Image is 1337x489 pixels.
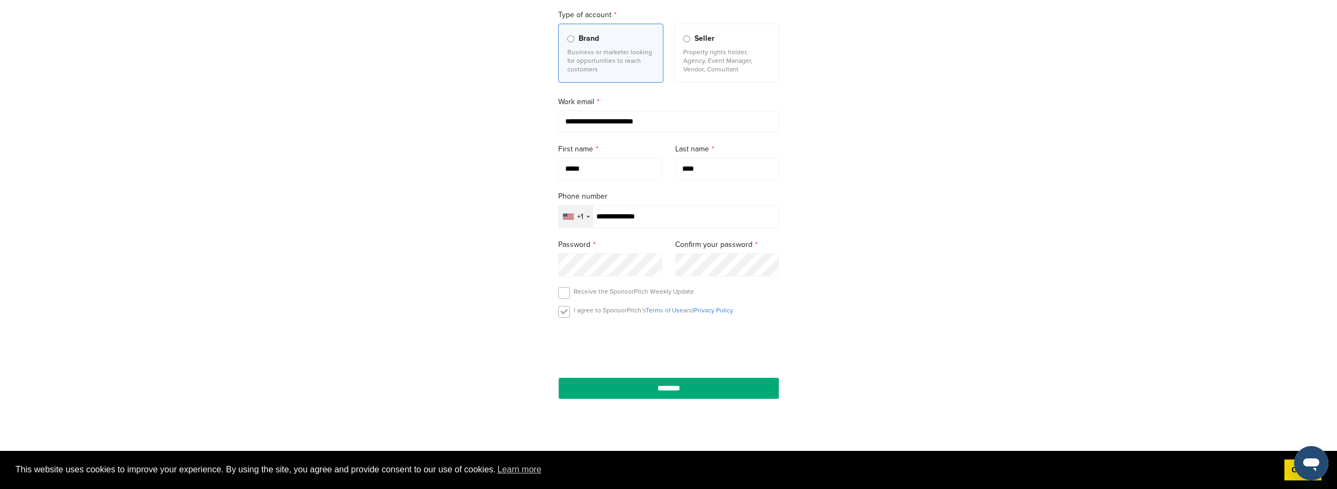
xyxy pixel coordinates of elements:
[558,96,779,108] label: Work email
[608,330,730,362] iframe: reCAPTCHA
[675,239,779,251] label: Confirm your password
[496,462,543,478] a: learn more about cookies
[694,306,733,314] a: Privacy Policy
[1284,459,1321,481] a: dismiss cookie message
[558,239,662,251] label: Password
[558,9,779,21] label: Type of account
[646,306,683,314] a: Terms of Use
[695,33,714,45] span: Seller
[558,143,662,155] label: First name
[574,306,733,315] p: I agree to SponsorPitch’s and
[567,35,574,42] input: Brand Business or marketer looking for opportunities to reach customers
[574,287,694,296] p: Receive the SponsorPitch Weekly Update
[675,143,779,155] label: Last name
[567,48,654,74] p: Business or marketer looking for opportunities to reach customers
[683,48,770,74] p: Property rights holder, Agency, Event Manager, Vendor, Consultant
[16,462,1276,478] span: This website uses cookies to improve your experience. By using the site, you agree and provide co...
[559,206,593,228] div: Selected country
[558,191,779,202] label: Phone number
[579,33,599,45] span: Brand
[1294,446,1328,480] iframe: Button to launch messaging window
[577,213,583,221] div: +1
[683,35,690,42] input: Seller Property rights holder, Agency, Event Manager, Vendor, Consultant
